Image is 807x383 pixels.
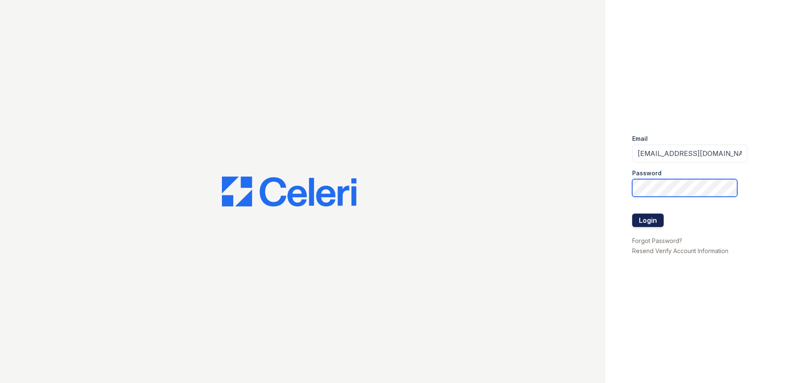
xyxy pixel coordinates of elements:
[632,214,664,227] button: Login
[632,135,648,143] label: Email
[632,237,682,244] a: Forgot Password?
[632,247,728,254] a: Resend Verify Account Information
[632,169,662,177] label: Password
[222,177,356,207] img: CE_Logo_Blue-a8612792a0a2168367f1c8372b55b34899dd931a85d93a1a3d3e32e68fde9ad4.png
